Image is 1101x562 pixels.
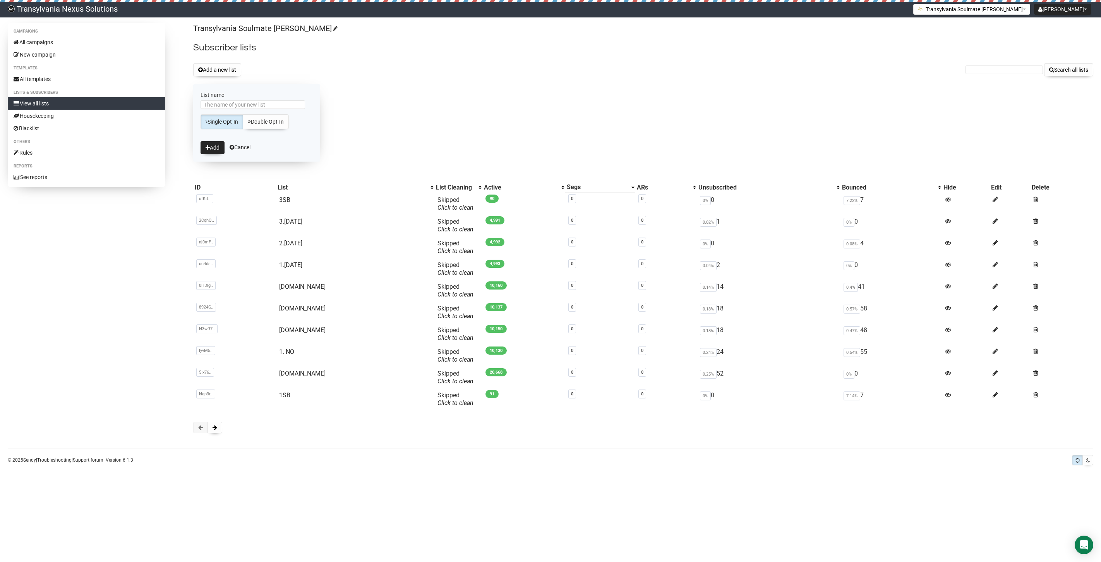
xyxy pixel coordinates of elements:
[196,346,215,355] span: IyvM5..
[840,215,942,236] td: 0
[437,218,473,233] span: Skipped
[697,302,840,323] td: 18
[641,391,643,397] a: 0
[1075,536,1093,554] div: Open Intercom Messenger
[485,347,507,355] span: 10,130
[844,326,860,335] span: 0.47%
[844,391,860,400] span: 7.14%
[201,141,225,154] button: Add
[196,324,218,333] span: N3wR7..
[196,259,216,268] span: cc4ds..
[844,240,860,248] span: 0.08%
[840,182,942,193] th: Bounced: No sort applied, activate to apply an ascending sort
[437,326,473,341] span: Skipped
[196,194,213,203] span: ufKit..
[201,100,305,109] input: The name of your new list
[641,305,643,310] a: 0
[437,226,473,233] a: Click to clean
[8,64,165,73] li: Templates
[571,370,573,375] a: 0
[700,218,717,227] span: 0.02%
[437,196,473,211] span: Skipped
[697,323,840,345] td: 18
[840,323,942,345] td: 48
[840,388,942,410] td: 7
[844,305,860,314] span: 0.57%
[571,305,573,310] a: 0
[8,5,15,12] img: 586cc6b7d8bc403f0c61b981d947c989
[279,326,326,334] a: [DOMAIN_NAME]
[434,182,482,193] th: List Cleaning: No sort applied, activate to apply an ascending sort
[571,240,573,245] a: 0
[484,184,557,191] div: Active
[279,218,302,225] a: 3.[DATE]
[641,283,643,288] a: 0
[844,261,854,270] span: 0%
[700,370,717,379] span: 0.25%
[637,184,689,191] div: ARs
[230,144,250,150] a: Cancel
[700,391,711,400] span: 0%
[844,218,854,227] span: 0%
[8,36,165,48] a: All campaigns
[279,196,290,203] a: 3SB
[37,457,72,463] a: Troubleshooting
[437,399,473,407] a: Click to clean
[437,348,473,363] span: Skipped
[700,261,717,270] span: 0.04%
[641,218,643,223] a: 0
[193,63,241,76] button: Add a new list
[1030,182,1093,193] th: Delete: No sort applied, sorting is disabled
[641,370,643,375] a: 0
[842,184,934,191] div: Bounced
[840,193,942,215] td: 7
[840,367,942,388] td: 0
[437,334,473,341] a: Click to clean
[641,348,643,353] a: 0
[1044,63,1093,76] button: Search all lists
[697,193,840,215] td: 0
[697,258,840,280] td: 2
[23,457,36,463] a: Sendy
[844,283,858,292] span: 0.4%
[990,182,1030,193] th: Edit: No sort applied, sorting is disabled
[437,261,473,276] span: Skipped
[641,196,643,201] a: 0
[840,302,942,323] td: 58
[942,182,990,193] th: Hide: No sort applied, sorting is disabled
[196,238,216,247] span: nj0mF..
[844,196,860,205] span: 7.22%
[437,305,473,320] span: Skipped
[571,283,573,288] a: 0
[437,356,473,363] a: Click to clean
[196,390,215,398] span: Nap3r..
[193,182,276,193] th: ID: No sort applied, sorting is disabled
[840,236,942,258] td: 4
[485,303,507,311] span: 10,137
[8,110,165,122] a: Housekeeping
[700,348,717,357] span: 0.24%
[697,236,840,258] td: 0
[8,97,165,110] a: View all lists
[485,238,504,246] span: 4,992
[278,184,427,191] div: List
[196,368,214,377] span: 5Ix76..
[437,370,473,385] span: Skipped
[571,348,573,353] a: 0
[201,114,243,129] a: Single Opt-In
[700,305,717,314] span: 0.18%
[840,280,942,302] td: 41
[567,183,628,191] div: Segs
[697,388,840,410] td: 0
[844,370,854,379] span: 0%
[485,281,507,290] span: 10,160
[195,184,274,191] div: ID
[8,88,165,97] li: Lists & subscribers
[700,326,717,335] span: 0.18%
[571,326,573,331] a: 0
[571,391,573,397] a: 0
[635,182,697,193] th: ARs: No sort applied, activate to apply an ascending sort
[8,137,165,147] li: Others
[279,391,290,399] a: 1SB
[485,325,507,333] span: 10,150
